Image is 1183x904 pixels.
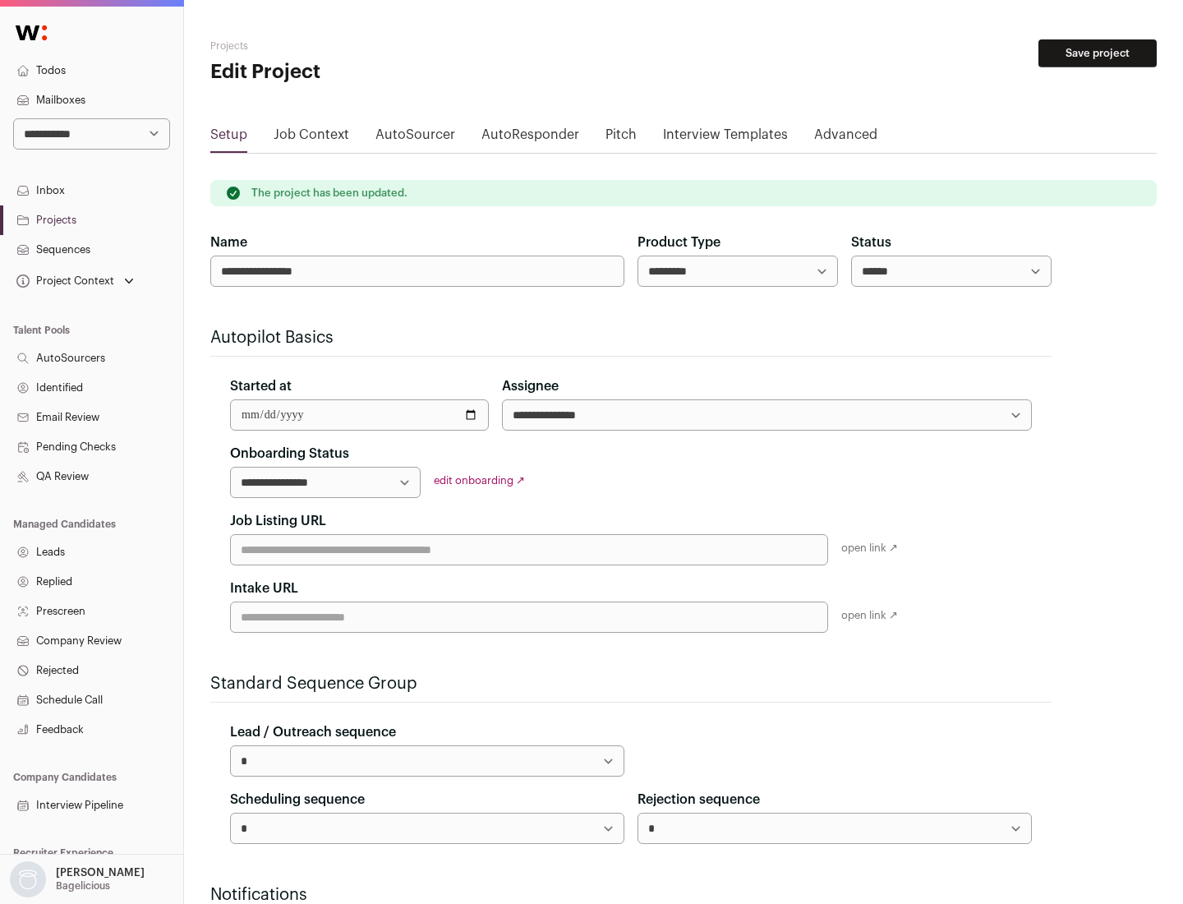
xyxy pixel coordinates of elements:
label: Rejection sequence [638,790,760,809]
a: Job Context [274,125,349,151]
label: Job Listing URL [230,511,326,531]
label: Status [851,233,891,252]
label: Product Type [638,233,720,252]
p: The project has been updated. [251,187,407,200]
p: [PERSON_NAME] [56,866,145,879]
img: nopic.png [10,861,46,897]
a: Advanced [814,125,877,151]
label: Started at [230,376,292,396]
a: AutoSourcer [375,125,455,151]
a: Setup [210,125,247,151]
h2: Standard Sequence Group [210,672,1052,695]
a: edit onboarding ↗ [434,475,525,486]
label: Name [210,233,247,252]
a: Pitch [605,125,637,151]
label: Onboarding Status [230,444,349,464]
button: Open dropdown [13,270,137,293]
img: Wellfound [7,16,56,49]
a: Interview Templates [663,125,788,151]
button: Open dropdown [7,861,148,897]
label: Assignee [502,376,559,396]
button: Save project [1038,39,1157,67]
div: Project Context [13,274,114,288]
h1: Edit Project [210,59,526,85]
p: Bagelicious [56,879,110,892]
label: Intake URL [230,579,298,598]
a: AutoResponder [481,125,579,151]
h2: Autopilot Basics [210,326,1052,349]
h2: Projects [210,39,526,53]
label: Scheduling sequence [230,790,365,809]
label: Lead / Outreach sequence [230,722,396,742]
